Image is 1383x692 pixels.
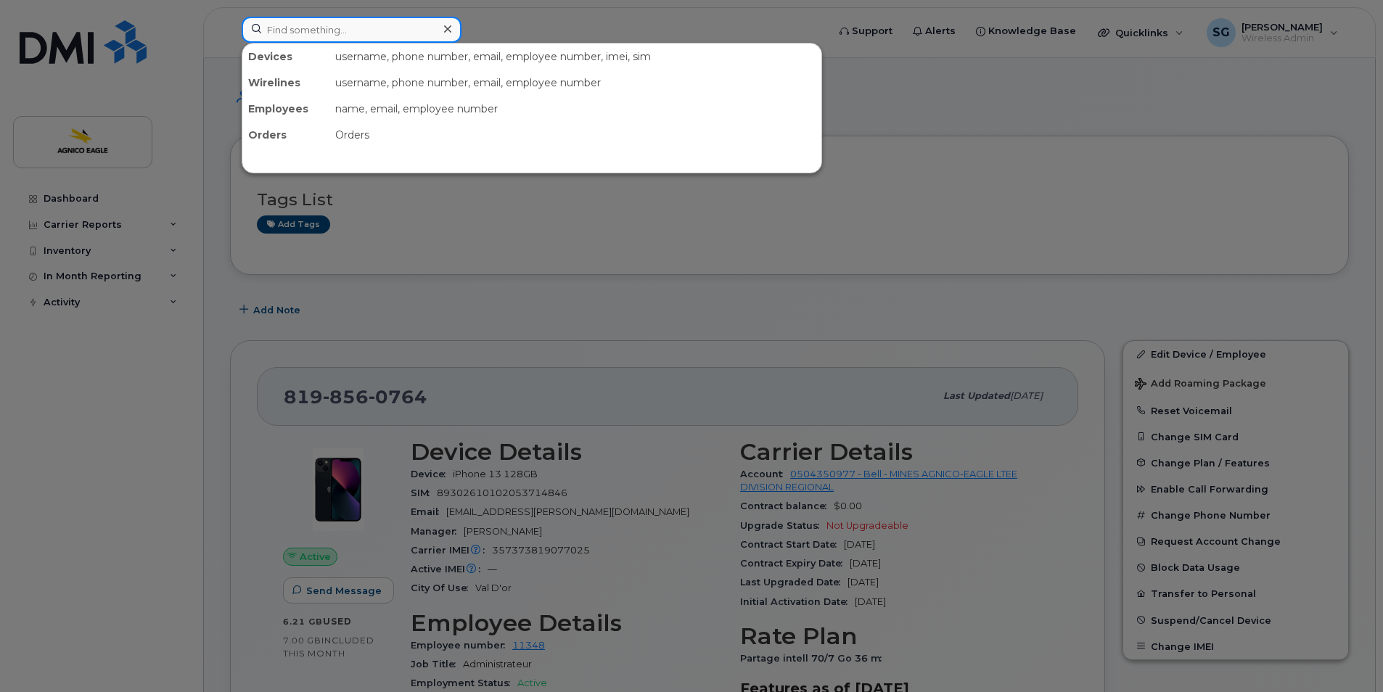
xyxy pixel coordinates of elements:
div: name, email, employee number [329,96,821,122]
div: Orders [242,122,329,148]
div: Orders [329,122,821,148]
div: Devices [242,44,329,70]
div: Employees [242,96,329,122]
div: username, phone number, email, employee number, imei, sim [329,44,821,70]
div: Wirelines [242,70,329,96]
div: username, phone number, email, employee number [329,70,821,96]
